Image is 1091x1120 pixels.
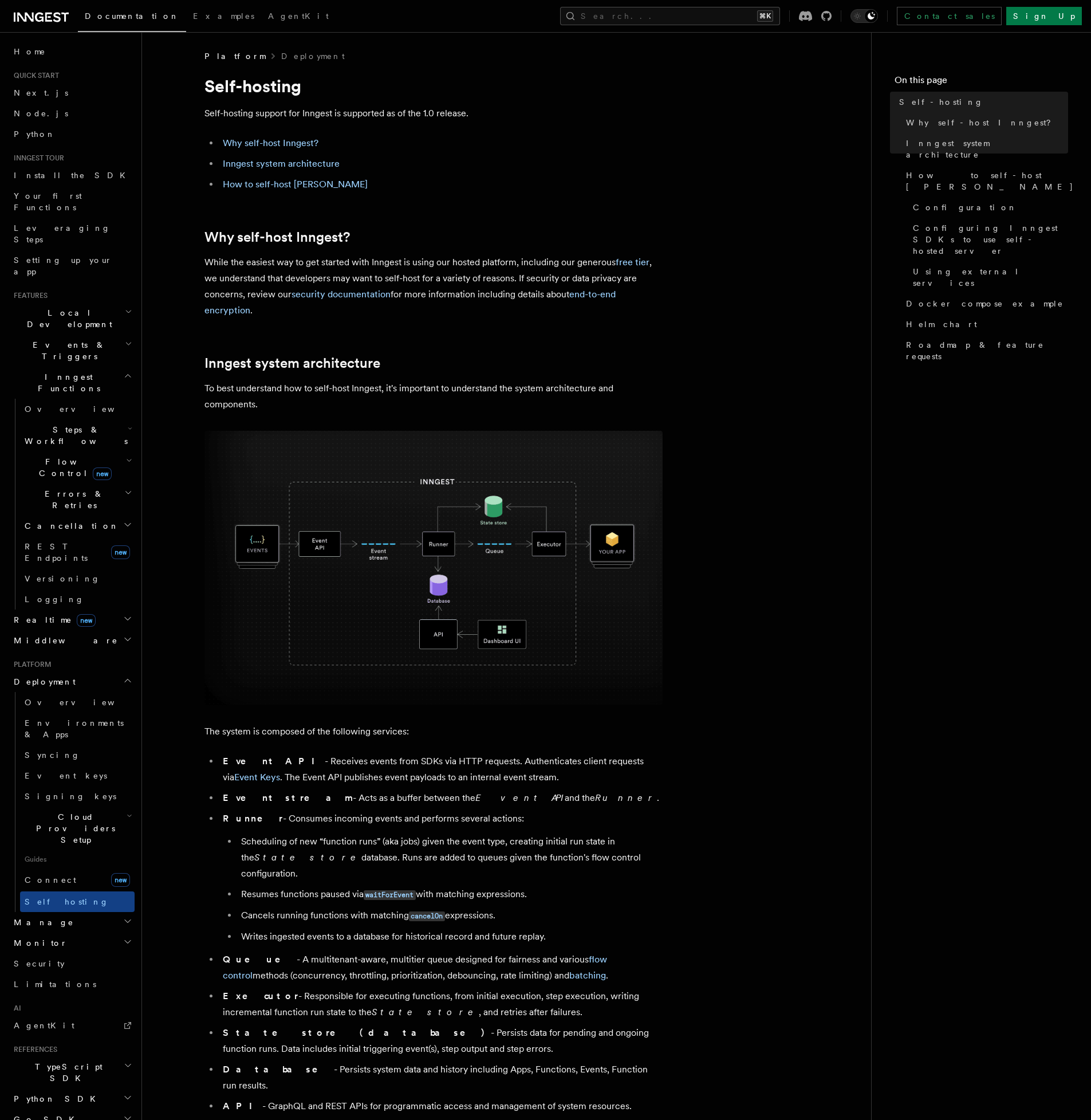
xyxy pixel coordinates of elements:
[219,1062,663,1094] li: - Persists system data and history including Apps, Functions, Events, Function run results.
[9,186,135,218] a: Your first Functions
[9,41,135,62] a: Home
[9,103,135,124] a: Node.js
[906,319,977,330] span: Helm chart
[906,137,1068,160] span: Inngest system architecture
[223,813,283,824] strong: Runner
[223,954,607,981] a: flow control
[9,933,135,953] button: Monitor
[897,7,1002,25] a: Contact sales
[223,179,368,190] a: How to self-host [PERSON_NAME]
[25,792,116,801] span: Signing keys
[913,222,1068,257] span: Configuring Inngest SDKs to use self-hosted server
[895,73,1068,92] h4: On this page
[14,129,56,139] span: Python
[223,1027,491,1038] strong: State store (database)
[25,698,143,707] span: Overview
[616,257,649,268] a: free tier
[223,756,325,767] strong: Event API
[9,82,135,103] a: Next.js
[223,954,297,965] strong: Queue
[204,50,265,62] span: Platform
[20,516,135,536] button: Cancellation
[9,154,64,163] span: Inngest tour
[14,256,112,276] span: Setting up your app
[9,1015,135,1036] a: AgentKit
[9,1056,135,1088] button: TypeScript SDK
[20,536,135,568] a: REST Endpointsnew
[9,614,96,626] span: Realtime
[219,753,663,785] li: - Receives events from SDKs via HTTP requests. Authenticates client requests via . The Event API ...
[14,46,46,57] span: Home
[219,790,663,806] li: - Acts as a buffer between the and the .
[9,367,135,399] button: Inngest Functions
[901,165,1068,197] a: How to self-host [PERSON_NAME]
[906,339,1068,362] span: Roadmap & feature requests
[475,792,565,803] em: Event API
[20,745,135,765] a: Syncing
[261,3,336,31] a: AgentKit
[204,229,350,245] a: Why self-host Inngest?
[364,890,416,900] code: waitForEvent
[268,11,329,21] span: AgentKit
[9,335,135,367] button: Events & Triggers
[223,1064,334,1075] strong: Database
[9,1088,135,1109] button: Python SDK
[204,105,663,121] p: Self-hosting support for Inngest is supported as of the 1.0 release.
[20,850,135,869] span: Guides
[9,339,125,362] span: Events & Triggers
[14,980,96,989] span: Limitations
[850,9,878,23] button: Toggle dark mode
[569,970,606,981] a: batching
[20,786,135,807] a: Signing keys
[219,988,663,1020] li: - Responsible for executing functions, from initial execution, step execution, writing incrementa...
[20,807,135,850] button: Cloud Providers Setup
[9,302,135,335] button: Local Development
[20,419,135,451] button: Steps & Workflows
[9,676,76,687] span: Deployment
[906,298,1064,309] span: Docker compose example
[9,974,135,995] a: Limitations
[364,889,416,899] a: waitForEvent
[20,589,135,610] a: Logging
[9,124,135,144] a: Python
[14,1021,74,1030] span: AgentKit
[238,886,663,903] li: Resumes functions paused via with matching expressions.
[20,424,128,447] span: Steps & Workflows
[913,202,1017,213] span: Configuration
[1006,7,1082,25] a: Sign Up
[901,335,1068,367] a: Roadmap & feature requests
[20,568,135,589] a: Versioning
[9,610,135,630] button: Realtimenew
[9,937,68,949] span: Monitor
[906,170,1074,192] span: How to self-host [PERSON_NAME]
[409,911,445,921] code: cancelOn
[25,404,143,414] span: Overview
[223,991,298,1001] strong: Executor
[9,692,135,912] div: Deployment
[77,614,96,627] span: new
[281,50,345,62] a: Deployment
[25,750,80,760] span: Syncing
[9,250,135,282] a: Setting up your app
[20,451,135,484] button: Flow Controlnew
[111,545,130,559] span: new
[223,137,318,148] a: Why self-host Inngest?
[219,811,663,945] li: - Consumes incoming events and performs several actions:
[85,11,179,21] span: Documentation
[9,1004,21,1013] span: AI
[238,907,663,924] li: Cancels running functions with matching expressions.
[93,467,112,480] span: new
[9,218,135,250] a: Leveraging Steps
[204,431,663,705] img: Inngest system architecture diagram
[78,3,186,32] a: Documentation
[9,671,135,692] button: Deployment
[9,1061,124,1084] span: TypeScript SDK
[899,96,983,108] span: Self-hosting
[219,952,663,984] li: - A multitenant-aware, multitier queue designed for fairness and various methods (concurrency, th...
[204,355,380,371] a: Inngest system architecture
[219,1025,663,1057] li: - Persists data for pending and ongoing function runs. Data includes initial triggering event(s),...
[901,293,1068,314] a: Docker compose example
[20,488,124,511] span: Errors & Retries
[238,834,663,882] li: Scheduling of new “function runs” (aka jobs) given the event type, creating initial run state in ...
[20,891,135,912] a: Self hosting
